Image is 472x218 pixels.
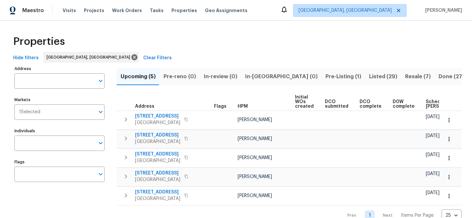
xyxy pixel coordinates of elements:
[423,7,462,14] span: [PERSON_NAME]
[426,100,463,109] span: Scheduled [PERSON_NAME]
[143,54,172,62] span: Clear Filters
[84,7,104,14] span: Projects
[13,54,39,62] span: Hide filters
[439,72,468,81] span: Done (270)
[164,72,196,81] span: Pre-reno (0)
[96,138,105,148] button: Open
[112,7,142,14] span: Work Orders
[369,72,397,81] span: Listed (29)
[405,72,431,81] span: Resale (7)
[214,104,226,109] span: Flags
[393,100,415,109] span: D0W complete
[14,160,105,164] label: Flags
[238,174,272,179] span: [PERSON_NAME]
[238,136,272,141] span: [PERSON_NAME]
[135,104,154,109] span: Address
[96,107,105,117] button: Open
[238,104,248,109] span: HPM
[135,195,180,202] span: [GEOGRAPHIC_DATA]
[245,72,318,81] span: In-[GEOGRAPHIC_DATA] (0)
[63,7,76,14] span: Visits
[426,115,440,119] span: [DATE]
[426,134,440,138] span: [DATE]
[10,52,41,64] button: Hide filters
[238,155,272,160] span: [PERSON_NAME]
[135,176,180,183] span: [GEOGRAPHIC_DATA]
[135,157,180,164] span: [GEOGRAPHIC_DATA]
[135,113,180,119] span: [STREET_ADDRESS]
[325,100,348,109] span: DCO submitted
[121,72,156,81] span: Upcoming (5)
[135,132,180,138] span: [STREET_ADDRESS]
[204,72,237,81] span: In-review (0)
[426,191,440,195] span: [DATE]
[426,172,440,176] span: [DATE]
[14,129,105,133] label: Individuals
[238,193,272,198] span: [PERSON_NAME]
[43,52,139,63] div: [GEOGRAPHIC_DATA], [GEOGRAPHIC_DATA]
[426,153,440,157] span: [DATE]
[141,52,174,64] button: Clear Filters
[325,72,361,81] span: Pre-Listing (1)
[295,95,314,109] span: Initial WOs created
[47,54,133,61] span: [GEOGRAPHIC_DATA], [GEOGRAPHIC_DATA]
[135,151,180,157] span: [STREET_ADDRESS]
[14,67,105,71] label: Address
[135,119,180,126] span: [GEOGRAPHIC_DATA]
[150,8,164,13] span: Tasks
[96,170,105,179] button: Open
[135,138,180,145] span: [GEOGRAPHIC_DATA]
[171,7,197,14] span: Properties
[205,7,247,14] span: Geo Assignments
[238,118,272,122] span: [PERSON_NAME]
[299,7,392,14] span: [GEOGRAPHIC_DATA], [GEOGRAPHIC_DATA]
[13,38,65,45] span: Properties
[135,170,180,176] span: [STREET_ADDRESS]
[22,7,44,14] span: Maestro
[14,98,105,102] label: Markets
[135,189,180,195] span: [STREET_ADDRESS]
[19,109,40,115] span: 1 Selected
[96,76,105,85] button: Open
[360,100,382,109] span: DCO complete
